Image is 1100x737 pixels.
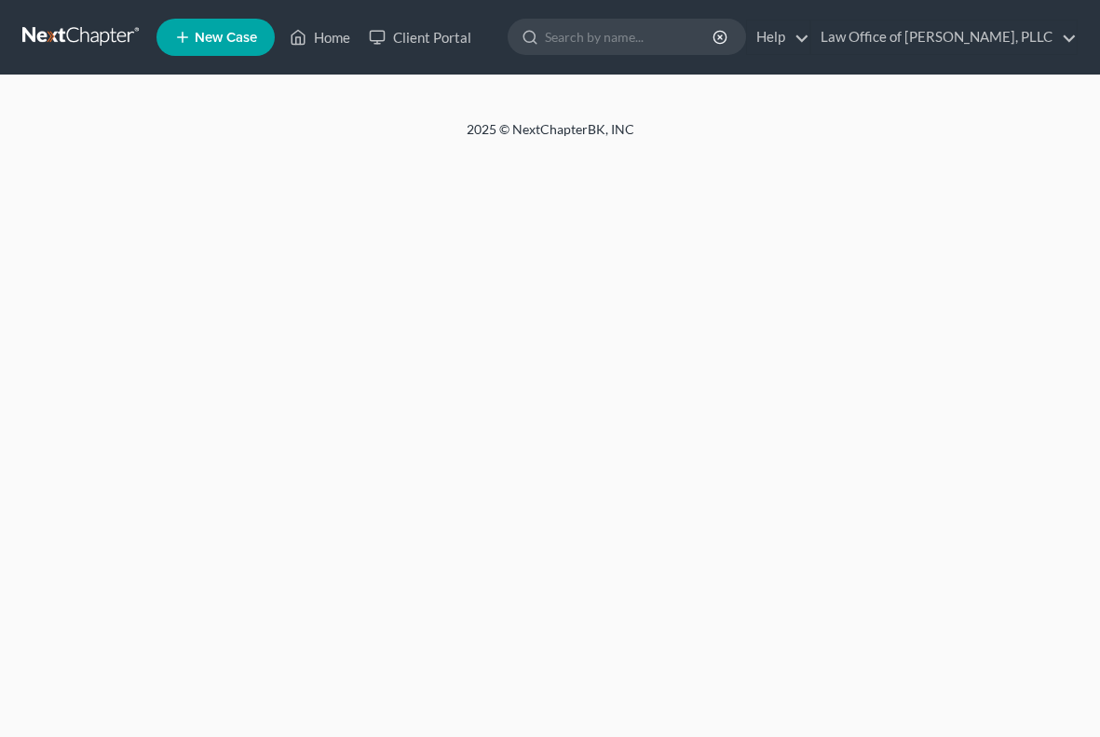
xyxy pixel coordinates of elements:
[195,31,257,45] span: New Case
[280,20,360,54] a: Home
[103,120,998,154] div: 2025 © NextChapterBK, INC
[545,20,715,54] input: Search by name...
[360,20,481,54] a: Client Portal
[811,20,1077,54] a: Law Office of [PERSON_NAME], PLLC
[747,20,809,54] a: Help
